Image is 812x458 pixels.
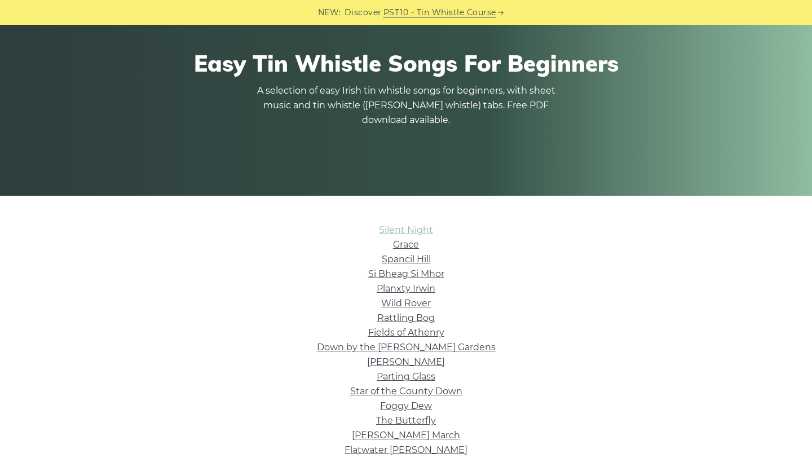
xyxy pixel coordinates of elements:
[380,400,432,411] a: Foggy Dew
[377,371,435,382] a: Parting Glass
[318,6,341,19] span: NEW:
[367,356,445,367] a: [PERSON_NAME]
[345,6,382,19] span: Discover
[368,327,444,338] a: Fields of Athenry
[317,342,496,353] a: Down by the [PERSON_NAME] Gardens
[377,283,435,294] a: Planxty Irwin
[381,298,431,309] a: Wild Rover
[88,50,724,77] h1: Easy Tin Whistle Songs For Beginners
[382,254,431,265] a: Spancil Hill
[350,386,462,397] a: Star of the County Down
[383,6,496,19] a: PST10 - Tin Whistle Course
[368,268,444,279] a: Si­ Bheag Si­ Mhor
[345,444,467,455] a: Flatwater [PERSON_NAME]
[377,312,435,323] a: Rattling Bog
[376,415,436,426] a: The Butterfly
[352,430,460,441] a: [PERSON_NAME] March
[379,224,433,235] a: Silent Night
[393,239,419,250] a: Grace
[254,83,558,127] p: A selection of easy Irish tin whistle songs for beginners, with sheet music and tin whistle ([PER...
